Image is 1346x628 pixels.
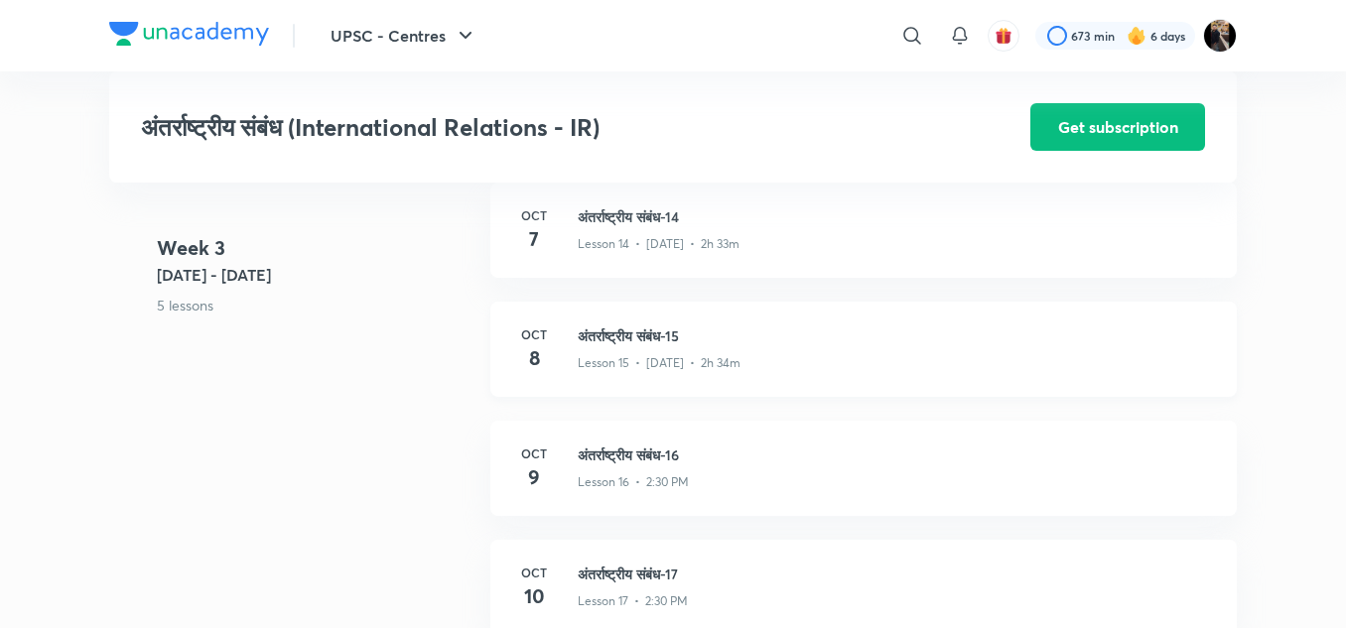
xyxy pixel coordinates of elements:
[490,421,1237,540] a: Oct9अंतर्राष्ट्रीय संबंध-16Lesson 16 • 2:30 PM
[109,22,269,46] img: Company Logo
[514,206,554,224] h6: Oct
[514,462,554,492] h4: 9
[141,113,918,142] h3: अंतर्राष्ट्रीय संबंध (International Relations - IR)
[514,444,554,462] h6: Oct
[109,22,269,51] a: Company Logo
[578,235,740,253] p: Lesson 14 • [DATE] • 2h 33m
[514,581,554,611] h4: 10
[988,20,1019,52] button: avatar
[1030,103,1205,151] button: Get subscription
[578,564,1213,584] h3: अंतर्राष्ट्रीय संबंध-17
[578,206,1213,227] h3: अंतर्राष्ट्रीय संबंध-14
[514,343,554,373] h4: 8
[514,325,554,343] h6: Oct
[514,224,554,254] h4: 7
[578,592,688,610] p: Lesson 17 • 2:30 PM
[578,354,740,372] p: Lesson 15 • [DATE] • 2h 34m
[995,27,1012,45] img: avatar
[1203,19,1237,53] img: amit tripathi
[319,16,489,56] button: UPSC - Centres
[514,564,554,581] h6: Oct
[490,183,1237,302] a: Oct7अंतर्राष्ट्रीय संबंध-14Lesson 14 • [DATE] • 2h 33m
[578,444,1213,465] h3: अंतर्राष्ट्रीय संबंध-16
[578,325,1213,346] h3: अंतर्राष्ट्रीय संबंध-15
[157,233,474,263] h4: Week 3
[157,295,474,315] p: 5 lessons
[578,473,689,491] p: Lesson 16 • 2:30 PM
[1127,26,1146,46] img: streak
[490,302,1237,421] a: Oct8अंतर्राष्ट्रीय संबंध-15Lesson 15 • [DATE] • 2h 34m
[157,263,474,287] h5: [DATE] - [DATE]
